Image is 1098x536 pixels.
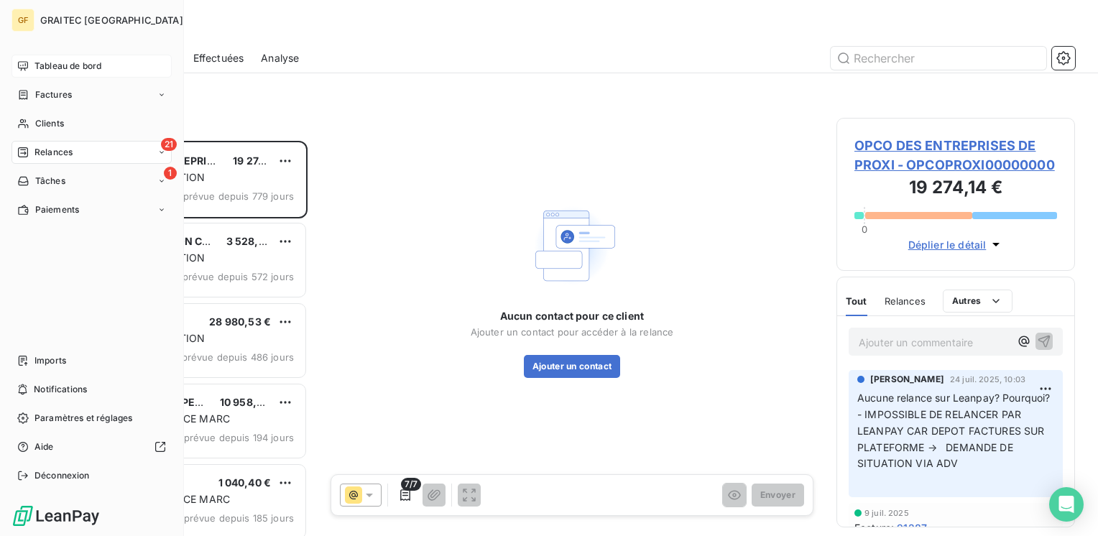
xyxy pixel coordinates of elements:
input: Rechercher [831,47,1046,70]
a: Aide [11,435,172,458]
span: 9 juil. 2025 [864,509,909,517]
span: Tout [846,295,867,307]
span: [PERSON_NAME] [870,373,944,386]
span: Tâches [35,175,65,188]
span: 1 040,40 € [218,476,272,489]
a: 1Tâches [11,170,172,193]
div: GF [11,9,34,32]
div: grid [69,141,308,536]
div: Open Intercom Messenger [1049,487,1084,522]
a: Paramètres et réglages [11,407,172,430]
a: Imports [11,349,172,372]
span: prévue depuis 185 jours [184,512,294,524]
h3: 19 274,14 € [854,175,1057,203]
img: Empty state [526,200,618,292]
span: Facture : [854,520,894,535]
span: 21 [161,138,177,151]
span: 10 958,24 € [220,396,280,408]
span: OPCO DES ENTREPRISES DE PROXI - OPCOPROXI00000000 [854,136,1057,175]
span: Paramètres et réglages [34,412,132,425]
span: prévue depuis 194 jours [184,432,294,443]
a: Clients [11,112,172,135]
span: Effectuées [193,51,244,65]
span: 91287 [897,520,927,535]
span: Aucun contact pour ce client [500,309,644,323]
span: Factures [35,88,72,101]
span: Déplier le détail [908,237,987,252]
span: Tableau de bord [34,60,101,73]
span: Analyse [261,51,299,65]
span: Aide [34,440,54,453]
span: prévue depuis 486 jours [182,351,294,363]
span: prévue depuis 572 jours [183,271,294,282]
span: Clients [35,117,64,130]
span: 3 528,00 € [226,235,282,247]
span: Relances [885,295,926,307]
span: Déconnexion [34,469,90,482]
span: Relances [34,146,73,159]
a: Tableau de bord [11,55,172,78]
span: Paiements [35,203,79,216]
button: Ajouter un contact [524,355,621,378]
button: Déplier le détail [904,236,1008,253]
a: 21Relances [11,141,172,164]
span: 0 [862,223,867,235]
a: Factures [11,83,172,106]
span: OPCO DES ENTREPRISES DE PROXI [101,154,275,167]
span: Ajouter un contact pour accéder à la relance [471,326,674,338]
span: 1 [164,167,177,180]
span: prévue depuis 779 jours [183,190,294,202]
span: GRAITEC [GEOGRAPHIC_DATA] [40,14,183,26]
span: Aucune relance sur Leanpay? Pourquoi? - IMPOSSIBLE DE RELANCER PAR LEANPAY CAR DEPOT FACTURES SUR... [857,392,1053,470]
span: 24 juil. 2025, 10:03 [950,375,1025,384]
button: Envoyer [752,484,804,507]
span: 7/7 [401,478,421,491]
span: Imports [34,354,66,367]
span: Notifications [34,383,87,396]
span: 28 980,53 € [209,315,271,328]
img: Logo LeanPay [11,504,101,527]
button: Autres [943,290,1012,313]
span: 19 274,14 € [233,154,288,167]
a: Paiements [11,198,172,221]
